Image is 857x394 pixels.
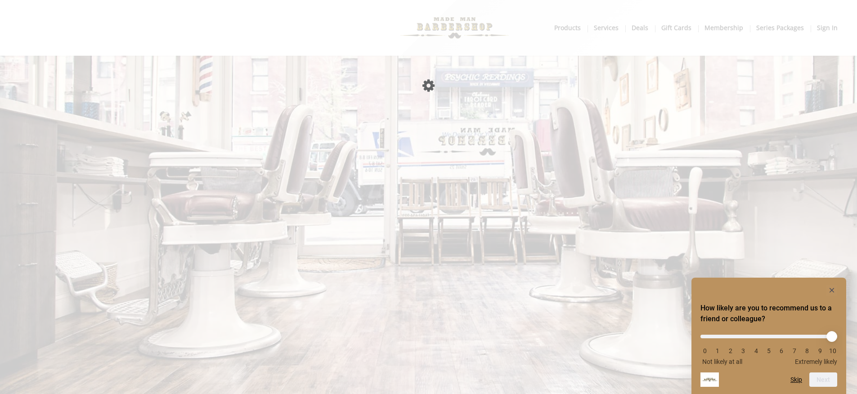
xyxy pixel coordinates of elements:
div: How likely are you to recommend us to a friend or colleague? Select an option from 0 to 10, with ... [700,285,837,387]
div: How likely are you to recommend us to a friend or colleague? Select an option from 0 to 10, with ... [700,328,837,365]
button: Skip [790,376,802,383]
button: Hide survey [826,285,837,296]
span: Not likely at all [702,358,742,365]
li: 1 [713,347,722,354]
li: 10 [828,347,837,354]
button: Next question [809,372,837,387]
li: 7 [790,347,799,354]
li: 0 [700,347,709,354]
h2: How likely are you to recommend us to a friend or colleague? Select an option from 0 to 10, with ... [700,303,837,324]
li: 9 [816,347,825,354]
li: 6 [777,347,786,354]
li: 5 [764,347,773,354]
li: 8 [803,347,812,354]
li: 4 [752,347,761,354]
li: 2 [726,347,735,354]
span: Extremely likely [795,358,837,365]
li: 3 [739,347,748,354]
